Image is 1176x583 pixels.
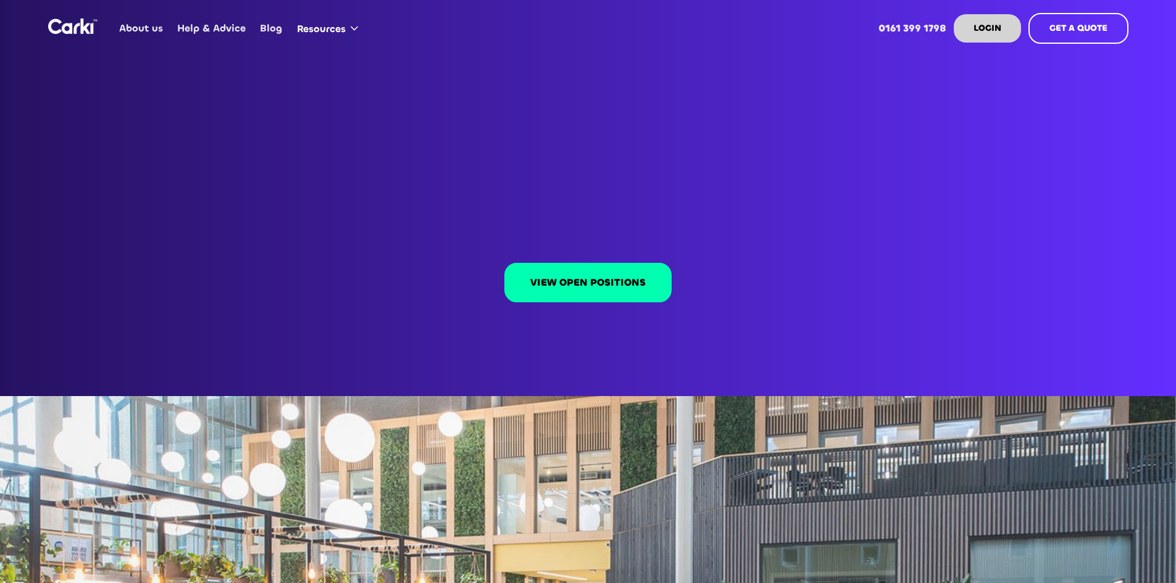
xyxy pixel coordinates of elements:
a: 0161 399 1798 [871,4,953,52]
strong: 0161 399 1798 [878,22,946,35]
img: Logo [48,19,98,34]
strong: LOGIN [974,22,1001,34]
a: GET A QUOTE [1028,13,1128,44]
a: Blog [253,4,290,52]
a: About us [112,4,170,52]
div: Resources [297,22,346,36]
strong: GET A QUOTE [1049,22,1107,34]
a: Help & Advice [170,4,253,52]
a: LOGIN [954,14,1021,43]
a: VIEW OPEN POSITIONS [504,263,672,302]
